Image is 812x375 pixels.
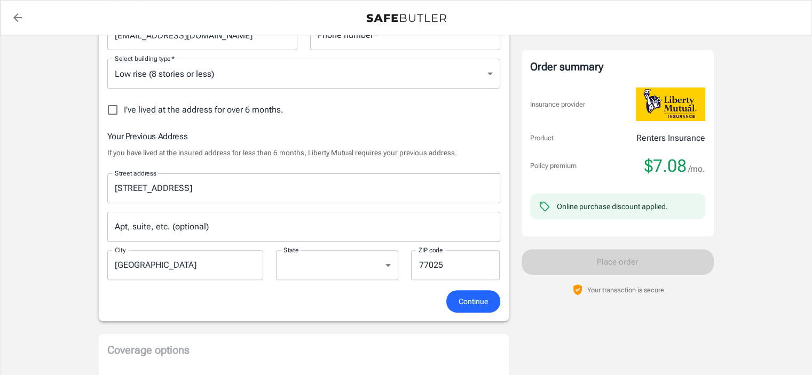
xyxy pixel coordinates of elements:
div: Online purchase discount applied. [557,201,668,212]
span: $7.08 [644,155,687,177]
label: Select building type [115,54,175,63]
p: Product [530,133,554,143]
label: State [283,245,299,254]
p: Insurance provider [530,99,585,110]
h6: Your Previous Address [107,130,500,143]
p: Renters Insurance [636,132,705,145]
p: If you have lived at the insured address for less than 6 months, Liberty Mutual requires your pre... [107,147,500,158]
div: Order summary [530,59,705,75]
label: Street address [115,169,156,178]
input: Enter number [310,20,500,50]
input: Enter email [107,20,297,50]
a: back to quotes [7,7,28,28]
span: Continue [459,295,488,308]
img: Back to quotes [366,14,446,22]
span: /mo. [688,162,705,177]
p: Your transaction is secure [587,285,664,295]
label: ZIP code [419,245,443,254]
div: Low rise (8 stories or less) [107,59,500,89]
button: Continue [446,290,500,313]
img: Liberty Mutual [636,87,705,121]
span: I've lived at the address for over 6 months. [124,103,283,116]
p: Policy premium [530,161,577,171]
label: City [115,245,125,254]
